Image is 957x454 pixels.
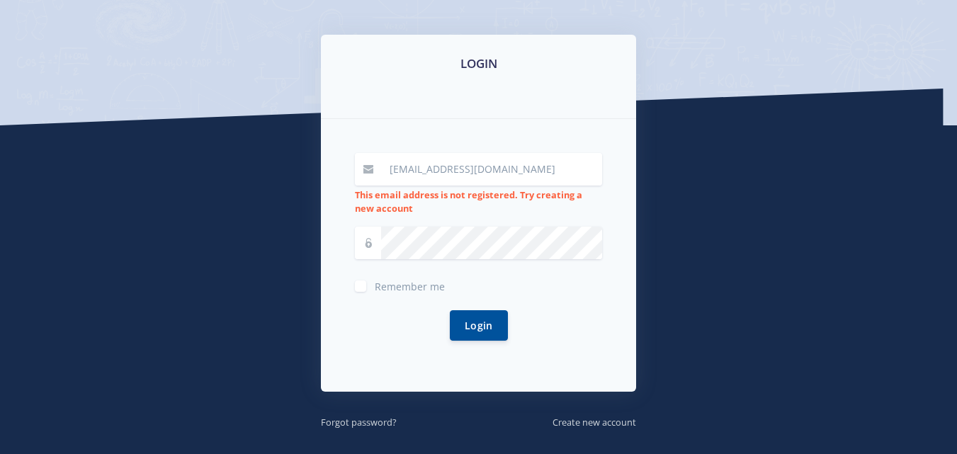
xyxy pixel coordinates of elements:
a: Forgot password? [321,414,397,429]
span: Remember me [375,280,445,293]
input: Email / User ID [381,153,602,186]
strong: This email address is not registered. Try creating a new account [355,188,582,215]
button: Login [450,310,508,341]
a: Create new account [553,414,636,429]
small: Create new account [553,416,636,429]
h3: LOGIN [338,55,619,73]
small: Forgot password? [321,416,397,429]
